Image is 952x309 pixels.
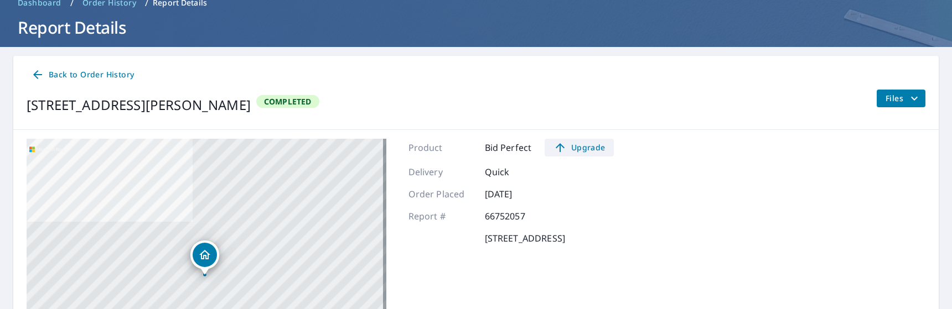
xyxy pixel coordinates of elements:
[408,165,475,179] p: Delivery
[485,141,532,154] p: Bid Perfect
[485,165,551,179] p: Quick
[485,187,551,201] p: [DATE]
[27,95,251,115] div: [STREET_ADDRESS][PERSON_NAME]
[27,65,138,85] a: Back to Order History
[31,68,134,82] span: Back to Order History
[886,92,921,105] span: Files
[190,240,219,275] div: Dropped pin, building 1, Residential property, 8362 Golden Prairie Dr Tampa, FL 33647
[408,141,475,154] p: Product
[551,141,607,154] span: Upgrade
[408,210,475,223] p: Report #
[545,139,614,156] a: Upgrade
[485,232,565,245] p: [STREET_ADDRESS]
[485,210,551,223] p: 66752057
[876,90,925,107] button: filesDropdownBtn-66752057
[408,187,475,201] p: Order Placed
[257,96,318,107] span: Completed
[13,16,939,39] h1: Report Details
